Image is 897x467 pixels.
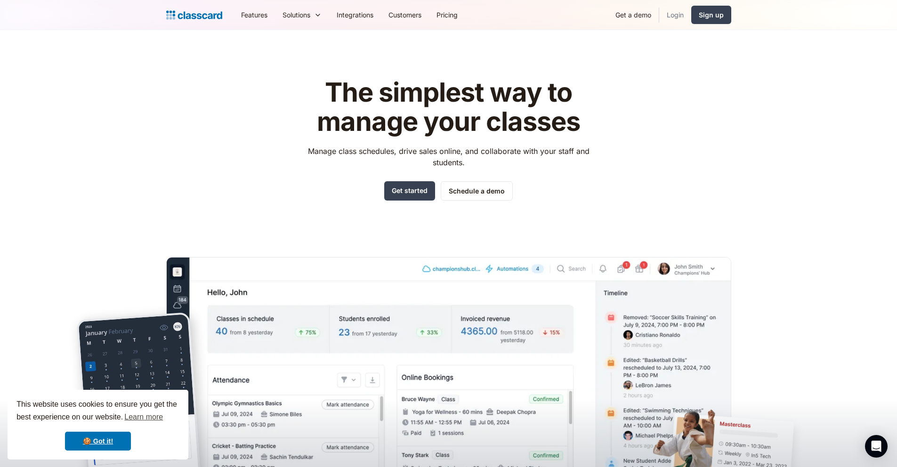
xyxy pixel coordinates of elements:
a: Features [234,4,275,25]
a: Integrations [329,4,381,25]
a: Pricing [429,4,465,25]
p: Manage class schedules, drive sales online, and collaborate with your staff and students. [299,145,598,168]
a: learn more about cookies [123,410,164,424]
a: Login [659,4,691,25]
a: dismiss cookie message [65,432,131,451]
a: Get a demo [608,4,659,25]
h1: The simplest way to manage your classes [299,78,598,136]
a: Customers [381,4,429,25]
div: Sign up [699,10,724,20]
div: cookieconsent [8,390,188,459]
div: Solutions [283,10,310,20]
span: This website uses cookies to ensure you get the best experience on our website. [16,399,179,424]
div: Open Intercom Messenger [865,435,888,458]
a: home [166,8,222,22]
div: Solutions [275,4,329,25]
a: Sign up [691,6,731,24]
a: Get started [384,181,435,201]
a: Schedule a demo [441,181,513,201]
